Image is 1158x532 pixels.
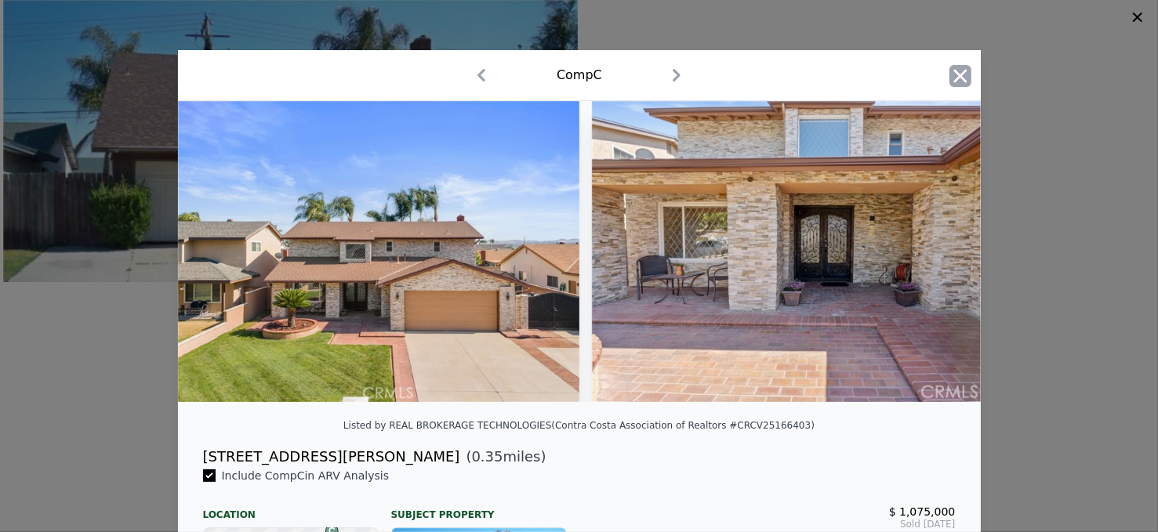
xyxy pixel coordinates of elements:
img: Property Img [178,101,579,402]
div: Comp C [557,66,602,85]
img: Property Img [592,101,1044,402]
span: Sold [DATE] [592,518,956,530]
div: [STREET_ADDRESS][PERSON_NAME] [203,446,460,468]
div: Location [203,496,379,521]
div: Listed by REAL BROKERAGE TECHNOLOGIES (Contra Costa Association of Realtors #CRCV25166403) [343,420,815,431]
span: ( miles) [460,446,546,468]
span: 0.35 [472,448,503,465]
div: Subject Property [391,496,567,521]
span: $ 1,075,000 [889,505,956,518]
span: Include Comp C in ARV Analysis [216,469,396,482]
